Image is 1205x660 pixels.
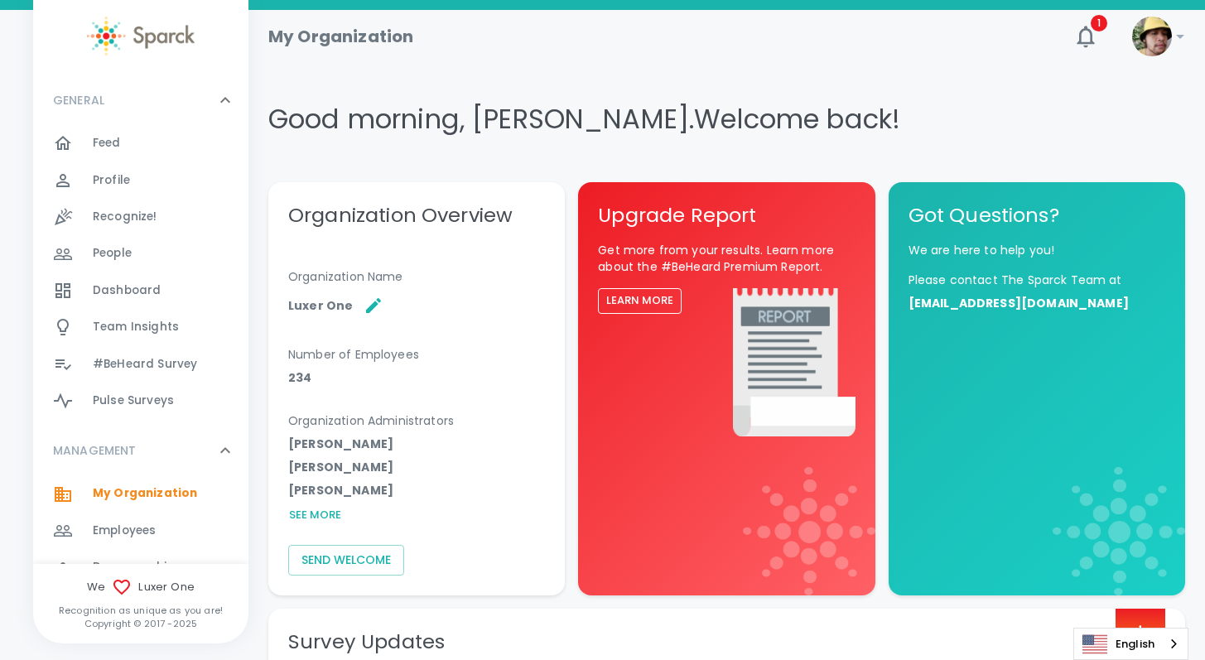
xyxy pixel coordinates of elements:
span: My Organization [93,485,197,502]
p: MANAGEMENT [53,442,137,459]
p: Copyright © 2017 - 2025 [33,617,248,630]
a: Team Insights [33,309,248,345]
p: We are here to help you! [909,242,1165,258]
a: Demographics [33,549,248,585]
a: Sparck logo [33,17,248,55]
img: Picture of Marlon [1132,17,1172,56]
a: English [1074,629,1188,659]
p: 234 [288,369,311,386]
div: GENERAL [33,75,248,125]
h4: Good morning , [PERSON_NAME] . Welcome back! [268,103,1185,136]
a: Recognize! [33,199,248,235]
span: Pulse Surveys [93,393,174,409]
span: Profile [93,172,130,189]
p: Luxer One [288,297,353,314]
p: GENERAL [53,92,104,108]
p: [PERSON_NAME] [288,482,393,499]
span: Recognize! [93,209,157,225]
img: Sparck logo [1123,625,1158,660]
div: GENERAL [33,125,248,426]
span: Feed [93,135,121,152]
p: Upgrade Report [598,202,855,229]
h5: Organization Overview [288,202,545,229]
div: MANAGEMENT [33,426,248,475]
button: Send Welcome [288,545,404,576]
h1: My Organization [268,23,413,50]
span: #BeHeard Survey [93,356,197,373]
p: [PERSON_NAME] [288,436,393,452]
span: Dashboard [93,282,161,299]
img: Sparck logo [87,17,195,55]
a: Employees [33,513,248,549]
button: See More [288,506,341,525]
a: Dashboard [33,272,248,309]
span: People [93,245,132,262]
span: Team Insights [93,319,179,335]
h5: Survey Updates [288,629,1165,655]
span: Employees [93,523,156,539]
span: We Luxer One [33,577,248,597]
p: [PERSON_NAME] [288,459,393,475]
span: 1 [1091,15,1107,31]
aside: Language selected: English [1073,628,1188,660]
p: Organization Name [288,268,545,285]
p: Please contact The Sparck Team at [909,272,1165,288]
p: Got Questions? [909,202,1165,229]
a: Pulse Surveys [33,383,248,419]
p: Get more from your results. Learn more about the #BeHeard Premium Report. [598,242,855,275]
a: People [33,235,248,272]
img: logo [743,467,875,595]
a: Feed [33,125,248,161]
p: Number of Employees [288,346,545,363]
p: Organization Administrators [288,412,545,429]
p: Recognition as unique as you are! [33,604,248,617]
button: 1 [1066,17,1106,56]
img: logo [1053,467,1185,595]
a: Learn More [598,291,682,310]
a: My Organization [33,475,248,512]
a: Profile [33,162,248,199]
button: Learn More [598,288,682,314]
img: Report icon [733,288,855,436]
div: Language [1073,628,1188,660]
span: Demographics [93,559,181,576]
a: #BeHeard Survey [33,346,248,383]
a: [EMAIL_ADDRESS][DOMAIN_NAME] [909,295,1165,311]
